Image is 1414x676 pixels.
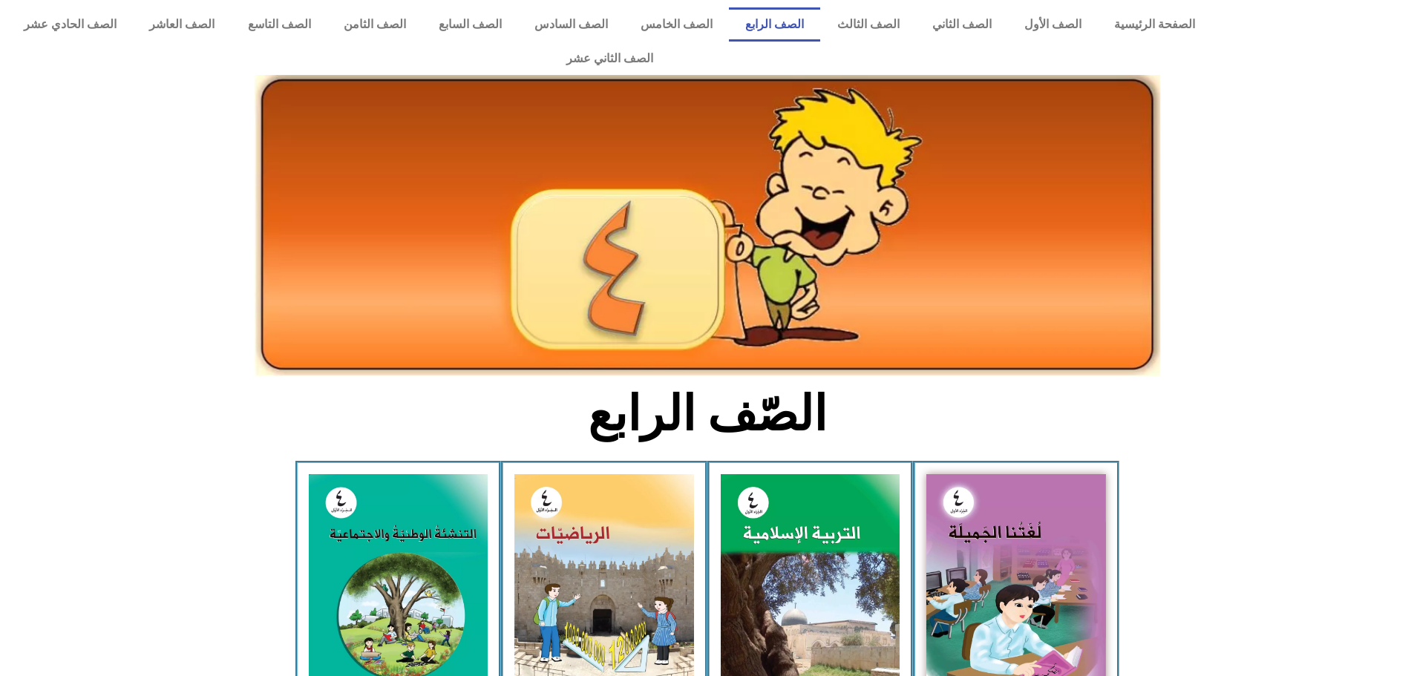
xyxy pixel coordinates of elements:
a: الصف الثامن [327,7,422,42]
a: الصف الأول [1008,7,1098,42]
a: الصف السابع [422,7,518,42]
a: الصف الرابع [729,7,820,42]
a: الصف الحادي عشر [7,7,133,42]
a: الصف الثالث [820,7,915,42]
a: الصف الثاني [916,7,1008,42]
h2: الصّف الرابع [462,385,952,443]
a: الصف السادس [518,7,624,42]
a: الصف الثاني عشر [7,42,1211,76]
a: الصف العاشر [133,7,231,42]
a: الصف الخامس [624,7,729,42]
a: الصفحة الرئيسية [1098,7,1211,42]
a: الصف التاسع [231,7,327,42]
